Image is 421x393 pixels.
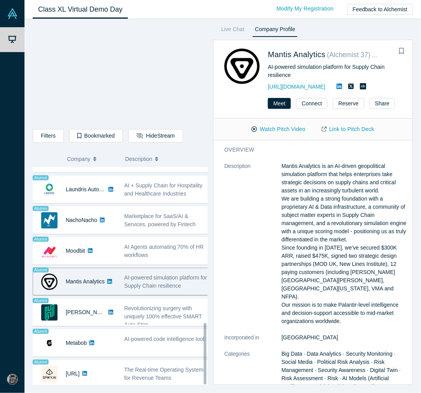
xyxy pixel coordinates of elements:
span: Alumni [33,267,49,272]
img: Spiky.ai's Logo [41,366,58,382]
img: Metabob's Logo [41,335,58,351]
a: Mantis Analytics [66,278,105,285]
span: Revolutionizing surgery with uniquely 100% effective SMART Auto-Stop. [124,305,202,328]
a: Laundris Autonomous Inventory Management [66,186,176,192]
img: Alchemist Vault Logo [7,8,18,19]
a: [URL][DOMAIN_NAME] [268,84,325,90]
span: AI-powered simulation platform for Supply Chain resilience [124,274,207,289]
button: HideStream [128,129,183,143]
button: Feedback to Alchemist [347,4,413,15]
span: Alumni [33,298,49,303]
a: Class XL Virtual Demo Day [33,0,128,19]
span: Alumni [33,237,49,242]
a: Link to Pitch Deck [314,122,383,136]
img: Mantis Analytics's Logo [41,274,58,290]
span: Alumni [372,53,388,58]
a: Mantis Analytics [268,50,325,59]
img: Laundris Autonomous Inventory Management's Logo [41,182,58,198]
img: Moodbit's Logo [41,243,58,259]
span: Alumni [33,175,49,180]
button: Description [125,151,202,167]
button: Share [370,98,395,109]
a: Company Profile [252,24,298,37]
img: NachoNacho's Logo [41,212,58,229]
span: The Real-time Operating System for Revenue Teams [124,367,204,381]
img: Hubly Surgical's Logo [41,304,58,321]
span: Company [67,151,91,167]
a: Live Chat [218,24,247,37]
dt: Description [224,162,281,334]
button: Connect [296,98,327,109]
span: AI + Supply Chain for Hospitality and Healthcare Industries [124,182,203,197]
a: Moodbit [66,248,85,254]
a: Metabob [66,340,87,346]
span: Alumni [33,360,49,365]
dd: [GEOGRAPHIC_DATA] [281,334,407,342]
span: AI Agents automating 70% of HR workflows [124,244,204,258]
dt: Incorporated in [224,334,281,350]
iframe: Alchemist Class XL Demo Day: Vault [33,25,207,123]
button: Filters [33,129,64,143]
small: ( Alchemist 37 ) [327,51,370,59]
a: Modify My Registration [268,2,342,16]
button: Watch Pitch Video [243,122,313,136]
a: [PERSON_NAME] Surgical [66,309,132,315]
span: Marketplace for SaaS/AI & Services, powered by Fintech [124,213,196,227]
div: AI-powered simulation platform for Supply Chain resilience [268,63,402,79]
h3: overview [224,146,397,154]
button: Meet [268,98,291,109]
a: [URL] [66,370,80,377]
img: Vincent Bejarano's Account [7,374,18,385]
button: Company [67,151,117,167]
span: Alumni [33,206,49,211]
span: Alumni [33,329,49,334]
span: AI-powered code intelligence tool [124,336,204,342]
span: Description [125,151,152,167]
button: Reserve [333,98,364,109]
img: Mantis Analytics's Logo [224,49,260,84]
button: Bookmarked [69,129,123,143]
p: Mantis Analytics is an AI-driven geopolitical simulation platform that helps enterprises take str... [281,162,407,325]
button: Bookmark [396,46,407,57]
a: NachoNacho [66,217,97,223]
